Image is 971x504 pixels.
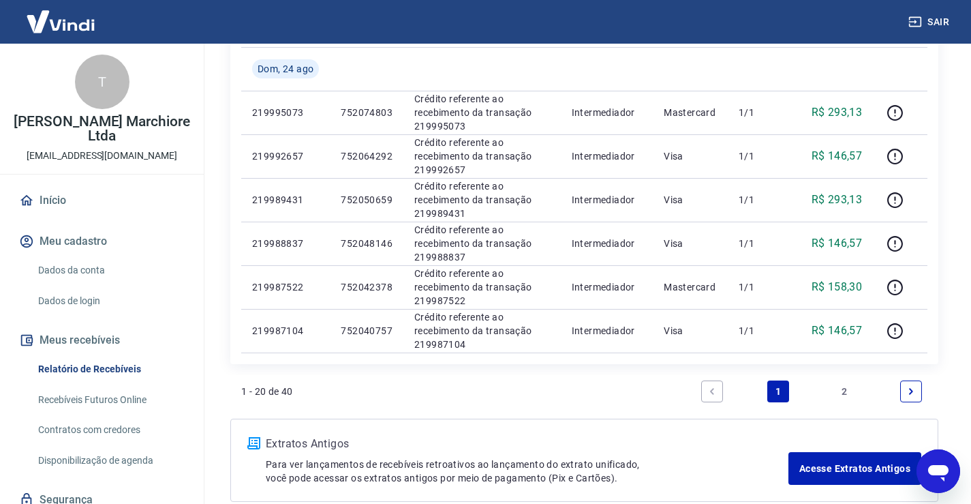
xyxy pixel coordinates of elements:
[266,436,788,452] p: Extratos Antigos
[11,115,193,143] p: [PERSON_NAME] Marchiore Ltda
[812,279,863,295] p: R$ 158,30
[739,324,779,338] p: 1/1
[701,381,723,402] a: Previous page
[414,267,550,308] p: Crédito referente ao recebimento da transação 219987522
[414,136,550,177] p: Crédito referente ao recebimento da transação 219992657
[900,381,922,402] a: Next page
[572,237,643,250] p: Intermediador
[341,193,392,207] p: 752050659
[241,385,293,398] p: 1 - 20 de 40
[252,193,319,207] p: 219989431
[572,280,643,294] p: Intermediador
[812,148,863,164] p: R$ 146,57
[664,106,717,119] p: Mastercard
[767,381,789,402] a: Page 1 is your current page
[341,280,392,294] p: 752042378
[16,226,187,256] button: Meu cadastro
[16,325,187,355] button: Meus recebíveis
[341,149,392,163] p: 752064292
[739,193,779,207] p: 1/1
[664,324,717,338] p: Visa
[812,323,863,339] p: R$ 146,57
[33,256,187,284] a: Dados da conta
[664,193,717,207] p: Visa
[247,437,260,449] img: ícone
[341,106,392,119] p: 752074803
[664,149,717,163] p: Visa
[33,287,187,315] a: Dados de login
[33,416,187,444] a: Contratos com credores
[252,106,319,119] p: 219995073
[788,452,921,485] a: Acesse Extratos Antigos
[414,179,550,220] p: Crédito referente ao recebimento da transação 219989431
[252,280,319,294] p: 219987522
[414,310,550,351] p: Crédito referente ao recebimento da transação 219987104
[252,149,319,163] p: 219992657
[572,324,643,338] p: Intermediador
[739,149,779,163] p: 1/1
[27,149,177,163] p: [EMAIL_ADDRESS][DOMAIN_NAME]
[916,449,960,493] iframe: Botão para abrir a janela de mensagens
[664,280,717,294] p: Mastercard
[33,386,187,414] a: Recebíveis Futuros Online
[812,192,863,208] p: R$ 293,13
[812,235,863,252] p: R$ 146,57
[572,149,643,163] p: Intermediador
[739,237,779,250] p: 1/1
[739,280,779,294] p: 1/1
[834,381,856,402] a: Page 2
[906,10,955,35] button: Sair
[33,447,187,475] a: Disponibilização de agenda
[414,92,550,133] p: Crédito referente ao recebimento da transação 219995073
[414,223,550,264] p: Crédito referente ao recebimento da transação 219988837
[16,1,105,42] img: Vindi
[252,324,319,338] p: 219987104
[572,193,643,207] p: Intermediador
[75,55,129,109] div: T
[252,237,319,250] p: 219988837
[341,324,392,338] p: 752040757
[258,62,313,76] span: Dom, 24 ago
[33,355,187,383] a: Relatório de Recebíveis
[739,106,779,119] p: 1/1
[572,106,643,119] p: Intermediador
[696,375,927,408] ul: Pagination
[16,186,187,216] a: Início
[812,104,863,121] p: R$ 293,13
[266,458,788,485] p: Para ver lançamentos de recebíveis retroativos ao lançamento do extrato unificado, você pode aces...
[341,237,392,250] p: 752048146
[664,237,717,250] p: Visa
